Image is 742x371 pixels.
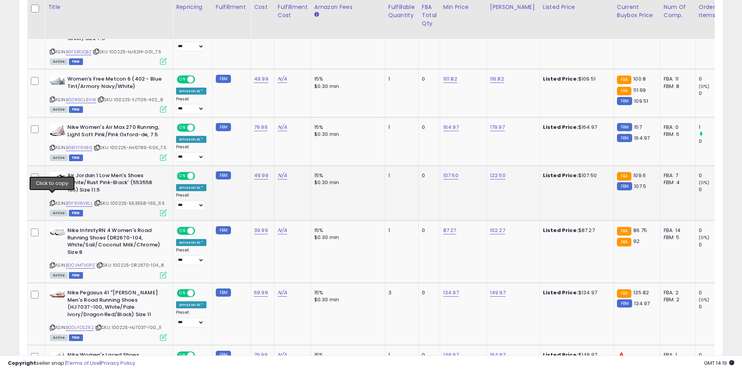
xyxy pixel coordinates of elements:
[50,272,68,279] span: All listings currently available for purchase on Amazon
[50,172,167,215] div: ASIN:
[66,144,92,151] a: B0B1YF6486
[699,227,730,234] div: 0
[664,179,689,186] div: FBM: 4
[50,334,68,341] span: All listings currently available for purchase on Amazon
[194,290,206,297] span: OFF
[314,76,379,83] div: 15%
[543,289,608,296] div: $134.97
[176,310,206,327] div: Preset:
[699,172,730,179] div: 0
[216,171,231,179] small: FBM
[254,289,268,297] a: 69.99
[634,134,650,142] span: 164.97
[176,144,206,162] div: Preset:
[66,97,96,103] a: B0DR6CL8VW
[617,134,632,142] small: FBM
[490,227,505,234] a: 102.27
[178,172,187,179] span: ON
[95,324,162,331] span: | SKU: 100225-HJ7037-100_11
[176,301,206,308] div: Amazon AI *
[96,262,164,268] span: | SKU: 100225-DR2670-104_8
[194,172,206,179] span: OFF
[422,3,437,28] div: FBA Total Qty
[314,172,379,179] div: 15%
[422,227,434,234] div: 0
[699,186,730,193] div: 0
[176,184,206,191] div: Amazon AI *
[699,241,730,248] div: 0
[704,359,734,367] span: 2025-10-10 14:19 GMT
[194,228,206,234] span: OFF
[178,76,187,83] span: ON
[664,289,689,296] div: FBA: 2
[254,172,268,179] a: 49.99
[69,106,83,113] span: FBM
[93,144,167,151] span: | SKU: 100225-AH6789-604_7.5
[543,172,608,179] div: $107.50
[617,299,632,308] small: FBM
[50,289,65,299] img: 31+eosFxAXL._SL40_.jpg
[216,123,231,131] small: FBM
[50,13,167,64] div: ASIN:
[194,76,206,83] span: OFF
[490,3,536,11] div: [PERSON_NAME]
[443,227,456,234] a: 87.27
[50,106,68,113] span: All listings currently available for purchase on Amazon
[633,227,647,234] span: 86.75
[278,172,287,179] a: N/A
[50,124,167,160] div: ASIN:
[543,172,578,179] b: Listed Price:
[617,76,631,84] small: FBA
[633,237,640,245] span: 92
[422,76,434,83] div: 0
[67,124,162,140] b: Nike Women's Air Max 270 Running, Light Soft Pink/Pink Oxford-de, 7.5
[216,3,247,11] div: Fulfillment
[48,3,169,11] div: Title
[664,227,689,234] div: FBA: 14
[388,3,415,19] div: Fulfillable Quantity
[617,87,631,95] small: FBA
[278,75,287,83] a: N/A
[388,289,412,296] div: 3
[314,83,379,90] div: $0.30 min
[278,227,287,234] a: N/A
[69,58,83,65] span: FBM
[93,49,162,55] span: | SKU: 100225-HJ6214-001_7.5
[443,123,459,131] a: 164.97
[176,193,206,210] div: Preset:
[699,303,730,310] div: 0
[388,227,412,234] div: 1
[699,234,710,241] small: (0%)
[69,210,83,216] span: FBM
[50,58,68,65] span: All listings currently available for purchase on Amazon
[422,124,434,131] div: 0
[543,3,610,11] div: Listed Price
[216,288,231,297] small: FBM
[254,75,268,83] a: 49.99
[176,34,206,52] div: Preset:
[634,300,650,307] span: 134.97
[50,76,65,85] img: 31O-vTYphQL._SL40_.jpg
[314,289,379,296] div: 15%
[94,200,165,206] span: | SKU: 100225-553558-165_11.5
[543,124,608,131] div: $164.97
[634,183,646,190] span: 107.5
[66,49,92,55] a: B0F5BTJQBZ
[699,3,727,19] div: Ordered Items
[699,76,730,83] div: 0
[490,75,504,83] a: 116.82
[422,172,434,179] div: 0
[664,3,692,19] div: Num of Comp.
[617,238,631,246] small: FBA
[314,234,379,241] div: $0.30 min
[422,289,434,296] div: 0
[314,124,379,131] div: 15%
[50,227,65,237] img: 313lCfFhxJL._SL40_.jpg
[388,124,412,131] div: 1
[178,228,187,234] span: ON
[254,123,268,131] a: 79.99
[699,289,730,296] div: 0
[699,138,730,145] div: 0
[50,155,68,161] span: All listings currently available for purchase on Amazon
[664,131,689,138] div: FBM: 6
